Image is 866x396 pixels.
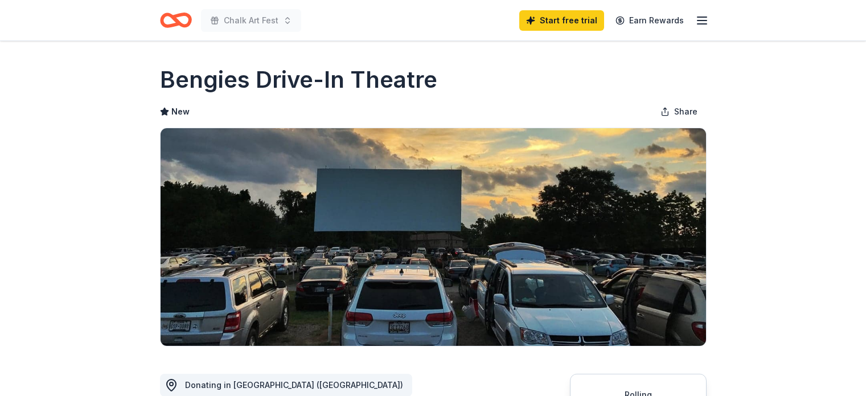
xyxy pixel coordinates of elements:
[224,14,278,27] span: Chalk Art Fest
[201,9,301,32] button: Chalk Art Fest
[160,7,192,34] a: Home
[185,380,403,390] span: Donating in [GEOGRAPHIC_DATA] ([GEOGRAPHIC_DATA])
[161,128,706,346] img: Image for Bengies Drive-In Theatre
[609,10,691,31] a: Earn Rewards
[171,105,190,119] span: New
[519,10,604,31] a: Start free trial
[160,64,437,96] h1: Bengies Drive-In Theatre
[674,105,697,119] span: Share
[651,100,707,123] button: Share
